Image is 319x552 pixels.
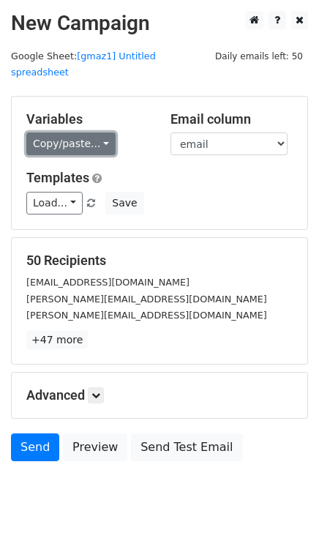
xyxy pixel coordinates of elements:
a: Send Test Email [131,433,242,461]
a: +47 more [26,331,88,349]
small: [PERSON_NAME][EMAIL_ADDRESS][DOMAIN_NAME] [26,310,267,321]
span: Daily emails left: 50 [210,48,308,64]
a: Preview [63,433,127,461]
a: Copy/paste... [26,133,116,155]
h2: New Campaign [11,11,308,36]
a: Load... [26,192,83,215]
h5: Email column [170,111,293,127]
small: Google Sheet: [11,51,156,78]
small: [PERSON_NAME][EMAIL_ADDRESS][DOMAIN_NAME] [26,294,267,305]
h5: Advanced [26,387,293,403]
h5: 50 Recipients [26,253,293,269]
a: Templates [26,170,89,185]
a: Daily emails left: 50 [210,51,308,61]
h5: Variables [26,111,149,127]
a: [gmaz1] Untitled spreadsheet [11,51,156,78]
small: [EMAIL_ADDRESS][DOMAIN_NAME] [26,277,189,288]
a: Send [11,433,59,461]
button: Save [105,192,143,215]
